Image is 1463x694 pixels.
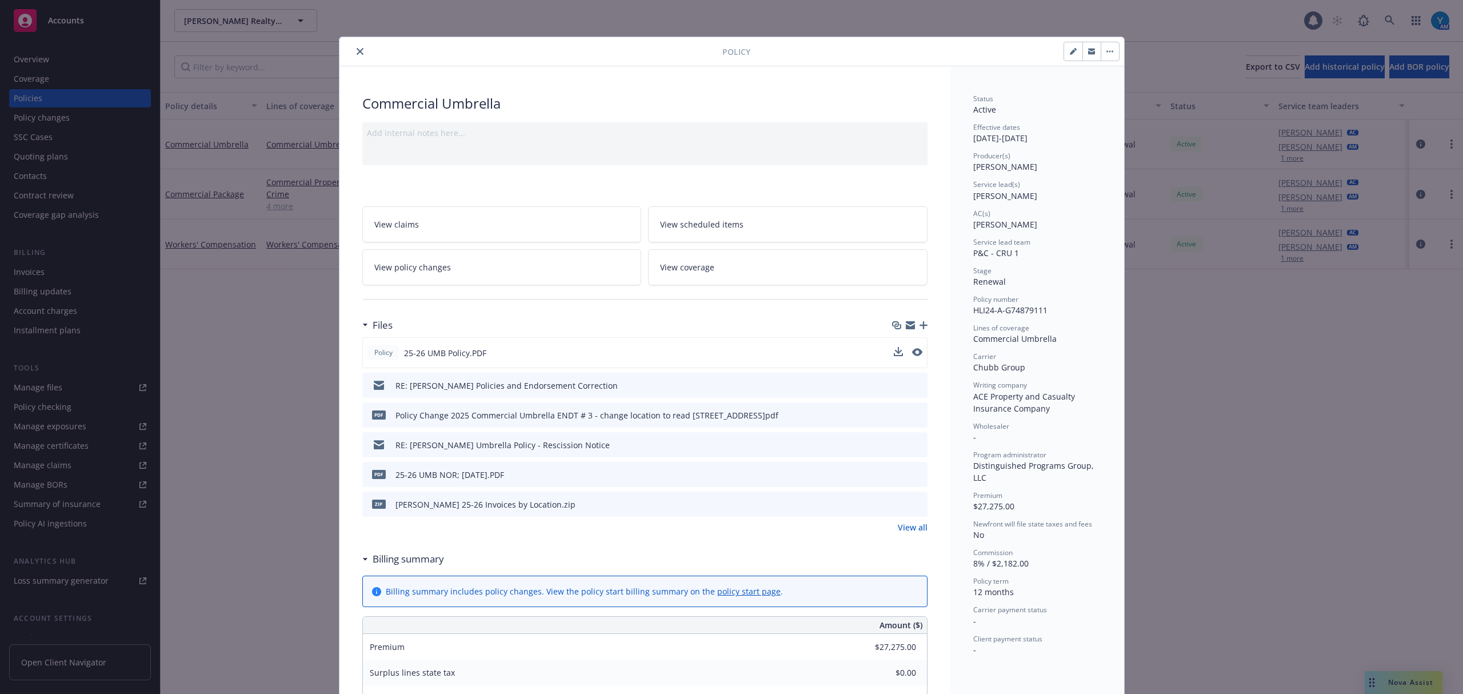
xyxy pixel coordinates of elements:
[362,206,642,242] a: View claims
[362,318,393,333] div: Files
[660,218,744,230] span: View scheduled items
[372,348,395,358] span: Policy
[362,552,444,567] div: Billing summary
[973,190,1037,201] span: [PERSON_NAME]
[973,450,1046,460] span: Program administrator
[913,498,923,510] button: preview file
[973,634,1042,644] span: Client payment status
[973,490,1002,500] span: Premium
[894,409,904,421] button: download file
[973,333,1101,345] div: Commercial Umbrella
[373,318,393,333] h3: Files
[973,219,1037,230] span: [PERSON_NAME]
[898,521,928,533] a: View all
[395,469,504,481] div: 25-26 UMB NOR; [DATE].PDF
[973,501,1014,512] span: $27,275.00
[973,519,1092,529] span: Newfront will file state taxes and fees
[660,261,714,273] span: View coverage
[973,161,1037,172] span: [PERSON_NAME]
[973,616,976,627] span: -
[973,323,1029,333] span: Lines of coverage
[913,439,923,451] button: preview file
[973,421,1009,431] span: Wholesaler
[973,122,1020,132] span: Effective dates
[894,347,903,356] button: download file
[894,439,904,451] button: download file
[367,127,923,139] div: Add internal notes here...
[880,619,922,631] span: Amount ($)
[386,585,783,597] div: Billing summary includes policy changes. View the policy start billing summary on the .
[372,500,386,508] span: zip
[849,639,923,656] input: 0.00
[973,558,1029,569] span: 8% / $2,182.00
[913,380,923,392] button: preview file
[973,151,1010,161] span: Producer(s)
[973,237,1030,247] span: Service lead team
[362,94,928,113] div: Commercial Umbrella
[894,469,904,481] button: download file
[973,209,990,218] span: AC(s)
[722,46,750,58] span: Policy
[894,380,904,392] button: download file
[395,409,778,421] div: Policy Change 2025 Commercial Umbrella ENDT # 3 - change location to read [STREET_ADDRESS]pdf
[913,469,923,481] button: preview file
[362,249,642,285] a: View policy changes
[404,347,486,359] span: 25-26 UMB Policy.PDF
[973,294,1018,304] span: Policy number
[395,498,575,510] div: [PERSON_NAME] 25-26 Invoices by Location.zip
[372,410,386,419] span: pdf
[973,248,1019,258] span: P&C - CRU 1
[973,576,1009,586] span: Policy term
[973,548,1013,557] span: Commission
[894,498,904,510] button: download file
[973,391,1077,414] span: ACE Property and Casualty Insurance Company
[373,552,444,567] h3: Billing summary
[648,206,928,242] a: View scheduled items
[849,664,923,681] input: 0.00
[973,352,996,361] span: Carrier
[973,432,976,442] span: -
[973,605,1047,615] span: Carrier payment status
[973,529,984,540] span: No
[973,587,1014,597] span: 12 months
[894,347,903,359] button: download file
[717,586,781,597] a: policy start page
[395,439,610,451] div: RE: [PERSON_NAME] Umbrella Policy - Rescission Notice
[374,218,419,230] span: View claims
[973,380,1027,390] span: Writing company
[372,470,386,478] span: PDF
[973,266,992,276] span: Stage
[648,249,928,285] a: View coverage
[973,180,1020,189] span: Service lead(s)
[353,45,367,58] button: close
[973,644,976,655] span: -
[973,362,1025,373] span: Chubb Group
[973,94,993,103] span: Status
[395,380,618,392] div: RE: [PERSON_NAME] Policies and Endorsement Correction
[973,460,1096,483] span: Distinguished Programs Group, LLC
[912,348,922,356] button: preview file
[973,104,996,115] span: Active
[374,261,451,273] span: View policy changes
[973,276,1006,287] span: Renewal
[913,409,923,421] button: preview file
[370,667,455,678] span: Surplus lines state tax
[973,122,1101,144] div: [DATE] - [DATE]
[912,347,922,359] button: preview file
[973,305,1048,316] span: HLI24-A-G74879111
[370,641,405,652] span: Premium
